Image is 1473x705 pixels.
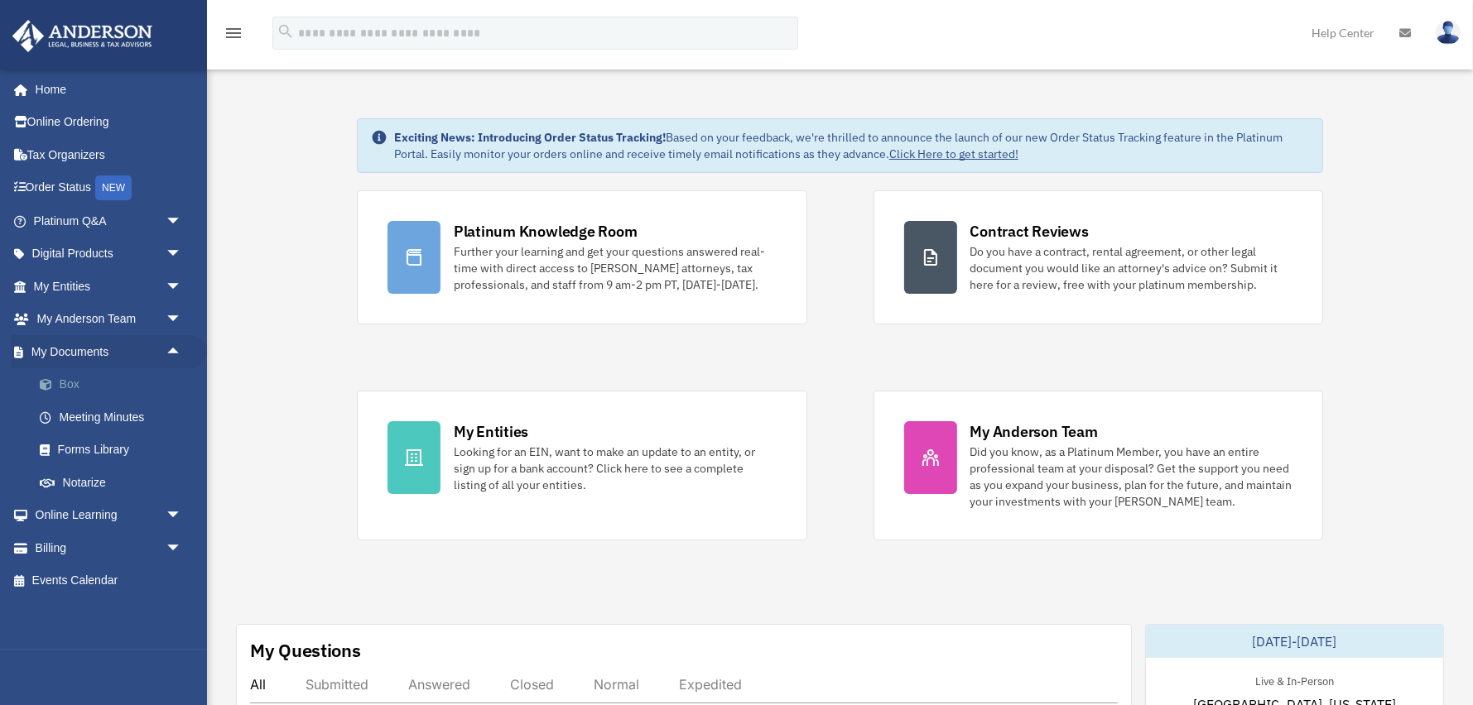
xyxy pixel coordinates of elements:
a: My Anderson Team Did you know, as a Platinum Member, you have an entire professional team at your... [874,391,1324,540]
span: arrow_drop_down [166,237,199,271]
span: arrow_drop_up [166,335,199,369]
div: Normal [594,676,639,693]
div: My Questions [250,638,361,663]
a: Digital Productsarrow_drop_down [12,237,207,271]
span: arrow_drop_down [166,531,199,565]
img: User Pic [1436,21,1461,45]
div: NEW [95,175,132,200]
a: Tax Organizers [12,138,207,171]
a: My Documentsarrow_drop_up [12,335,207,368]
a: Platinum Q&Aarrow_drop_down [12,204,207,237]
a: Online Ordering [12,106,207,139]
strong: Exciting News: Introducing Order Status Tracking! [394,130,666,145]
div: Expedited [679,676,742,693]
span: arrow_drop_down [166,204,199,238]
div: Based on your feedback, we're thrilled to announce the launch of our new Order Status Tracking fe... [394,129,1309,162]
i: search [277,22,295,41]
div: Further your learning and get your questions answered real-time with direct access to [PERSON_NAM... [454,243,777,293]
div: My Entities [454,421,528,442]
div: Submitted [306,676,368,693]
div: Closed [510,676,554,693]
a: Forms Library [23,434,207,467]
span: arrow_drop_down [166,270,199,304]
div: My Anderson Team [970,421,1098,442]
a: Meeting Minutes [23,400,207,434]
div: [DATE]-[DATE] [1146,625,1443,658]
a: Home [12,73,199,106]
a: Contract Reviews Do you have a contract, rental agreement, or other legal document you would like... [874,190,1324,324]
div: Contract Reviews [970,221,1089,242]
div: Platinum Knowledge Room [454,221,638,242]
a: Notarize [23,466,207,499]
img: Anderson Advisors Platinum Portal [7,20,157,52]
div: Live & In-Person [1242,671,1347,688]
a: Online Learningarrow_drop_down [12,499,207,532]
a: Order StatusNEW [12,171,207,205]
div: Looking for an EIN, want to make an update to an entity, or sign up for a bank account? Click her... [454,444,777,493]
a: Box [23,368,207,401]
span: arrow_drop_down [166,303,199,337]
a: Billingarrow_drop_down [12,531,207,564]
div: Do you have a contract, rental agreement, or other legal document you would like an attorney's ad... [970,243,1293,293]
div: Answered [408,676,470,693]
div: Did you know, as a Platinum Member, you have an entire professional team at your disposal? Get th... [970,444,1293,510]
a: Events Calendar [12,564,207,597]
a: Click Here to get started! [889,146,1018,161]
a: My Anderson Teamarrow_drop_down [12,303,207,336]
a: My Entities Looking for an EIN, want to make an update to an entity, or sign up for a bank accoun... [357,391,807,540]
span: arrow_drop_down [166,499,199,533]
a: menu [224,29,243,43]
div: All [250,676,266,693]
a: Platinum Knowledge Room Further your learning and get your questions answered real-time with dire... [357,190,807,324]
a: My Entitiesarrow_drop_down [12,270,207,303]
i: menu [224,23,243,43]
